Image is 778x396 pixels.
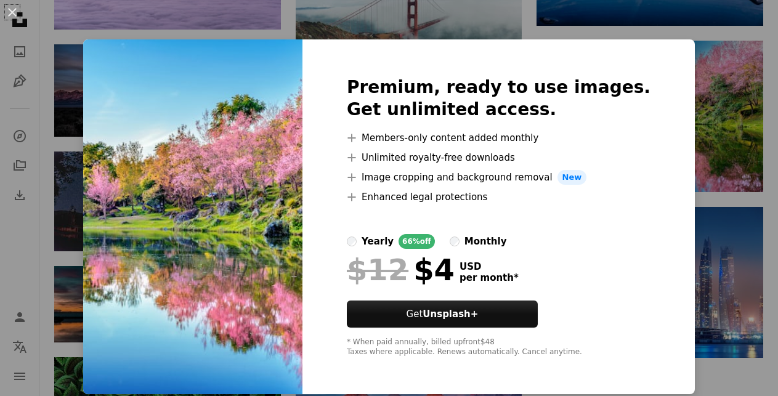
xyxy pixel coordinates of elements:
li: Members-only content added monthly [347,131,650,145]
div: * When paid annually, billed upfront $48 Taxes where applicable. Renews automatically. Cancel any... [347,337,650,357]
button: GetUnsplash+ [347,301,538,328]
div: yearly [362,234,394,249]
span: USD [460,261,519,272]
input: yearly66%off [347,236,357,246]
strong: Unsplash+ [423,309,478,320]
span: New [557,170,587,185]
li: Unlimited royalty-free downloads [347,150,650,165]
span: per month * [460,272,519,283]
div: 66% off [399,234,435,249]
div: monthly [464,234,507,249]
li: Enhanced legal protections [347,190,650,204]
input: monthly [450,236,460,246]
span: $12 [347,254,408,286]
h2: Premium, ready to use images. Get unlimited access. [347,76,650,121]
img: premium_photo-1661878589476-bcad7fe1b8c5 [83,39,302,394]
div: $4 [347,254,455,286]
li: Image cropping and background removal [347,170,650,185]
